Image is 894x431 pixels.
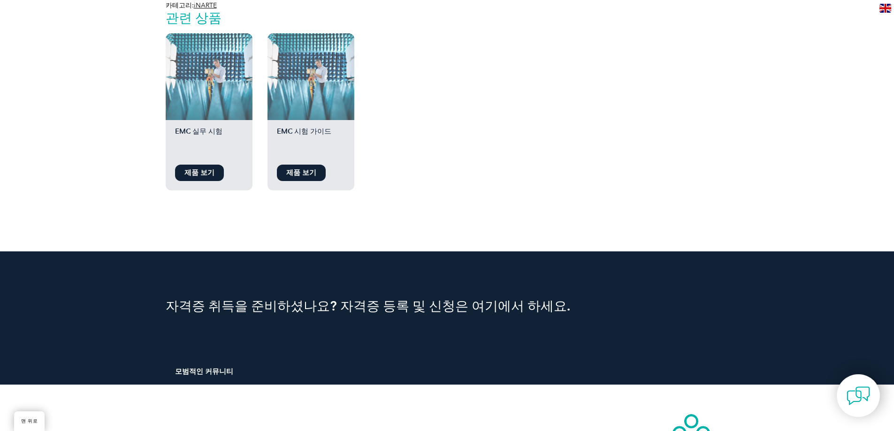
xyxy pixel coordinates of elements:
[267,33,354,160] a: EMC 시험 가이드
[277,127,331,136] font: EMC 시험 가이드
[277,165,326,181] a: 제품 보기
[166,33,252,160] a: EMC 실무 시험
[14,411,45,431] a: 맨 위로
[166,1,194,9] font: 카테고리:
[166,33,252,120] img: EMC 실무 시험
[184,168,214,177] font: 제품 보기
[175,127,222,136] font: EMC 실무 시험
[166,298,570,314] font: 자격증 취득을 준비하셨나요? 자격증 등록 및 신청은 여기에서 하세요.
[166,10,222,26] font: 관련 상품
[847,384,870,408] img: contact-chat.png
[879,4,891,13] img: en
[21,418,38,424] font: 맨 위로
[175,165,224,181] a: 제품 보기
[267,33,354,120] img: EMC 시험 가이드
[286,168,316,177] font: 제품 보기
[194,1,217,9] a: iNARTE
[166,363,243,380] a: 모범적인 커뮤니티
[175,367,233,376] font: 모범적인 커뮤니티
